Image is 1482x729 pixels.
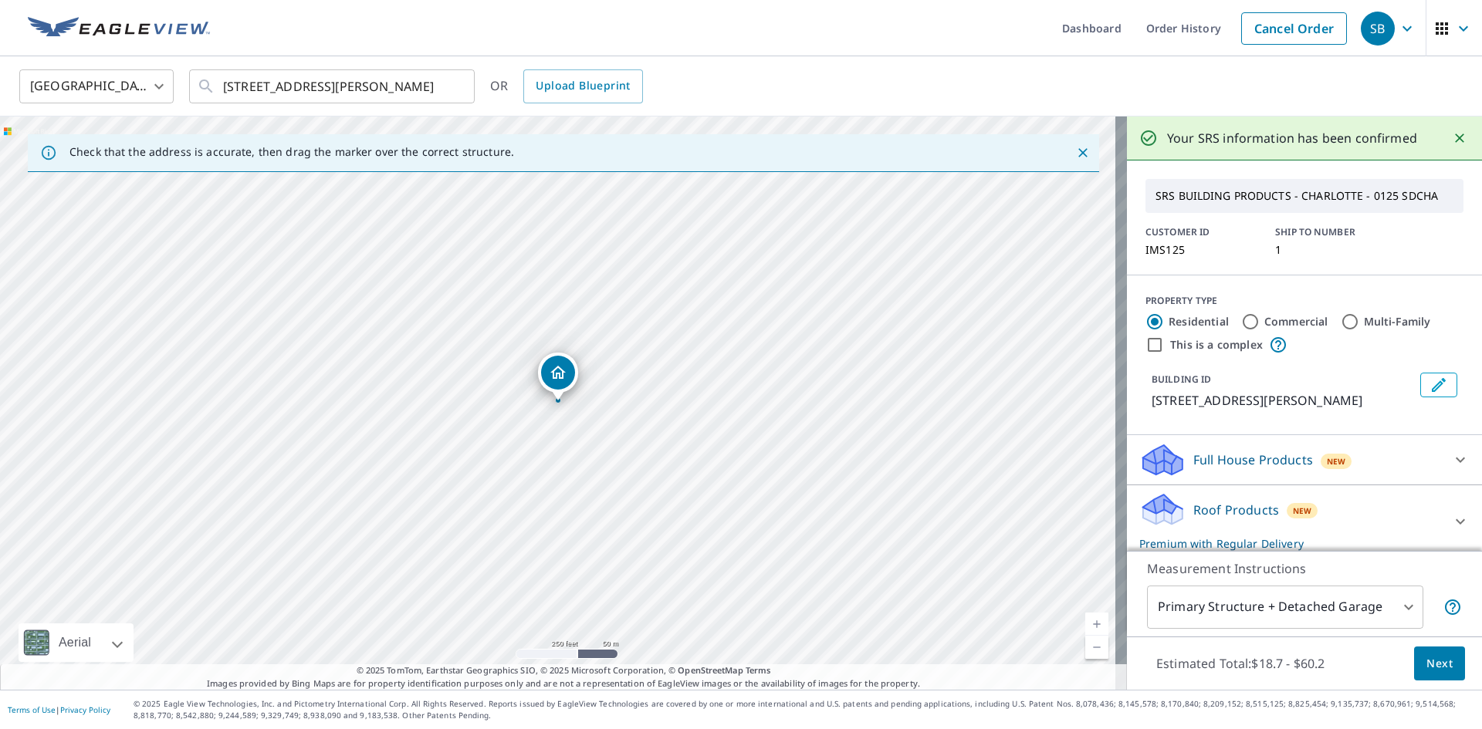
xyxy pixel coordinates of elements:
[1170,337,1263,353] label: This is a complex
[1139,491,1470,552] div: Roof ProductsNewPremium with Regular Delivery
[1426,654,1453,673] span: Next
[1147,559,1462,578] p: Measurement Instructions
[490,69,643,103] div: OR
[1420,373,1457,397] button: Edit building 1
[134,698,1474,721] p: © 2025 Eagle View Technologies, Inc. and Pictometry International Corp. All Rights Reserved. Repo...
[1147,586,1423,629] div: Primary Structure + Detached Garage
[1327,455,1346,467] span: New
[1139,535,1442,552] p: Premium with Regular Delivery
[8,705,110,714] p: |
[1443,598,1462,616] span: Your report will include the primary structure and a detached garage if one exists.
[538,353,578,400] div: Dropped pin, building 1, Residential property, 6722 Heath Glen Dr Mint Hill, NC 28227
[523,69,642,103] a: Upload Blueprint
[1167,129,1417,147] p: Your SRS information has been confirmed
[1275,225,1386,239] p: SHIP TO NUMBER
[1414,646,1465,681] button: Next
[54,623,96,662] div: Aerial
[28,17,210,40] img: EV Logo
[1364,314,1431,329] label: Multi-Family
[1073,143,1093,163] button: Close
[1152,391,1414,410] p: [STREET_ADDRESS][PERSON_NAME]
[1361,12,1395,46] div: SB
[1085,636,1108,659] a: Current Level 17, Zoom Out
[19,623,134,662] div: Aerial
[1145,294,1463,308] div: PROPERTY TYPE
[1275,244,1386,256] p: 1
[1145,225,1257,239] p: CUSTOMER ID
[357,664,771,677] span: © 2025 TomTom, Earthstar Geographics SIO, © 2025 Microsoft Corporation, ©
[746,664,771,676] a: Terms
[1139,441,1470,478] div: Full House ProductsNew
[1293,505,1312,517] span: New
[1144,646,1337,680] p: Estimated Total: $18.7 - $60.2
[678,664,743,676] a: OpenStreetMap
[1149,183,1460,209] p: SRS BUILDING PRODUCTS - CHARLOTTE - 0125 SDCHA
[8,704,56,715] a: Terms of Use
[1241,12,1347,45] a: Cancel Order
[1264,314,1328,329] label: Commercial
[60,704,110,715] a: Privacy Policy
[1450,128,1470,148] button: Close
[1145,244,1257,256] p: IMS125
[1152,373,1211,386] p: BUILDING ID
[223,65,443,108] input: Search by address or latitude-longitude
[1085,613,1108,636] a: Current Level 17, Zoom In
[1193,451,1313,469] p: Full House Products
[19,65,174,108] div: [GEOGRAPHIC_DATA]
[1193,501,1279,519] p: Roof Products
[69,145,514,159] p: Check that the address is accurate, then drag the marker over the correct structure.
[536,76,630,96] span: Upload Blueprint
[1169,314,1229,329] label: Residential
